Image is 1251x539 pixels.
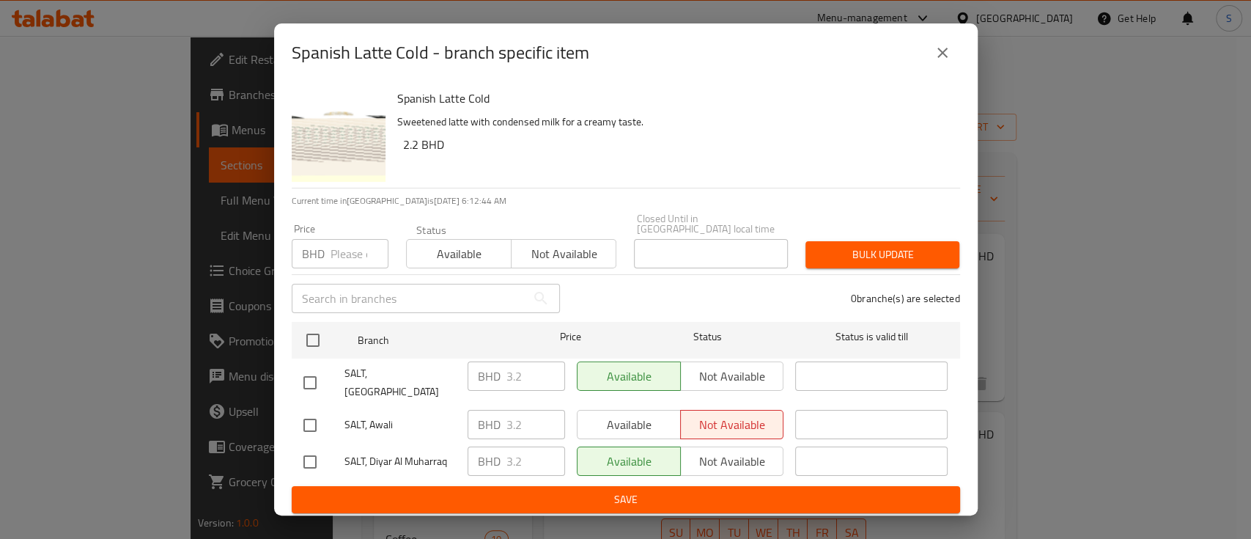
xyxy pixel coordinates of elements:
[344,452,456,471] span: SALT, Diyar Al Muharraq
[292,88,385,182] img: Spanish Latte Cold
[292,486,960,513] button: Save
[817,246,948,264] span: Bulk update
[478,452,501,470] p: BHD
[406,239,512,268] button: Available
[631,328,783,346] span: Status
[413,243,506,265] span: Available
[522,328,619,346] span: Price
[795,328,948,346] span: Status is valid till
[478,416,501,433] p: BHD
[292,284,526,313] input: Search in branches
[292,194,960,208] p: Current time in [GEOGRAPHIC_DATA] is [DATE] 6:12:44 AM
[517,243,610,265] span: Not available
[292,41,589,65] h2: Spanish Latte Cold - branch specific item
[331,239,388,268] input: Please enter price
[851,291,960,306] p: 0 branche(s) are selected
[397,113,948,131] p: Sweetened latte with condensed milk for a creamy taste.
[805,241,959,268] button: Bulk update
[302,245,325,263] p: BHD
[403,134,948,155] h6: 2.2 BHD
[925,35,960,70] button: close
[397,88,948,109] h6: Spanish Latte Cold
[478,367,501,385] p: BHD
[344,416,456,434] span: SALT, Awali
[358,331,510,350] span: Branch
[506,362,565,391] input: Please enter price
[344,364,456,401] span: SALT, [GEOGRAPHIC_DATA]
[506,447,565,476] input: Please enter price
[511,239,616,268] button: Not available
[506,410,565,439] input: Please enter price
[303,491,948,509] span: Save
